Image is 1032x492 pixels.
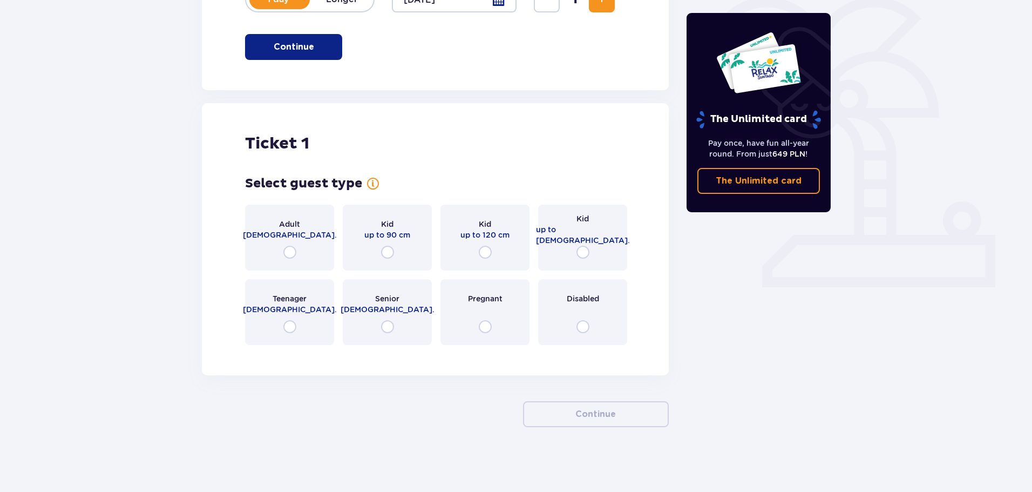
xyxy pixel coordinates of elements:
[697,168,820,194] a: The Unlimited card
[341,304,434,315] span: [DEMOGRAPHIC_DATA].
[243,304,337,315] span: [DEMOGRAPHIC_DATA].
[245,34,342,60] button: Continue
[576,213,589,224] span: Kid
[479,219,491,230] span: Kid
[273,293,307,304] span: Teenager
[460,230,510,240] span: up to 120 cm
[468,293,503,304] span: Pregnant
[716,175,802,187] p: The Unlimited card
[279,219,300,230] span: Adult
[274,41,314,53] p: Continue
[245,176,362,192] h3: Select guest type
[697,138,820,159] p: Pay once, have fun all-year round. From just !
[772,150,805,158] span: 649 PLN
[567,293,599,304] span: Disabled
[536,224,630,246] span: up to [DEMOGRAPHIC_DATA].
[695,110,822,129] p: The Unlimited card
[716,31,802,94] img: Two entry cards to Suntago with the word 'UNLIMITED RELAX', featuring a white background with tro...
[375,293,399,304] span: Senior
[243,230,337,240] span: [DEMOGRAPHIC_DATA].
[364,230,410,240] span: up to 90 cm
[523,401,669,427] button: Continue
[381,219,393,230] span: Kid
[245,133,309,154] h2: Ticket 1
[575,408,616,420] p: Continue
